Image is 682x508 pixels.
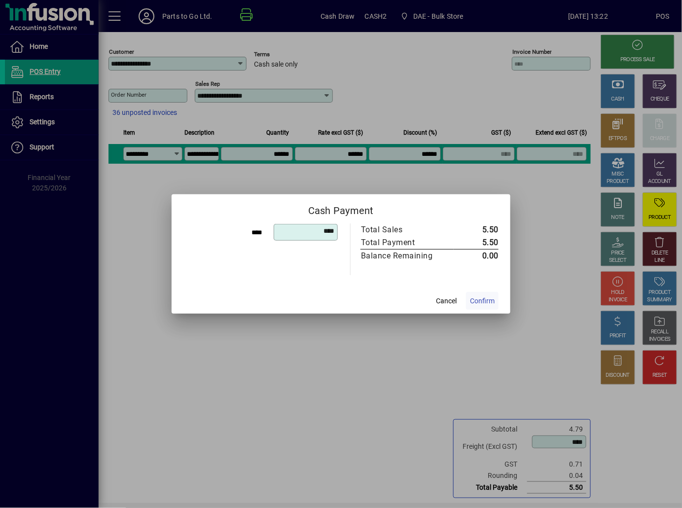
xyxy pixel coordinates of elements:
[431,292,462,310] button: Cancel
[172,194,510,223] h2: Cash Payment
[470,296,495,306] span: Confirm
[360,236,454,250] td: Total Payment
[466,292,499,310] button: Confirm
[360,223,454,236] td: Total Sales
[361,250,444,262] div: Balance Remaining
[454,236,499,250] td: 5.50
[436,296,457,306] span: Cancel
[454,250,499,263] td: 0.00
[454,223,499,236] td: 5.50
